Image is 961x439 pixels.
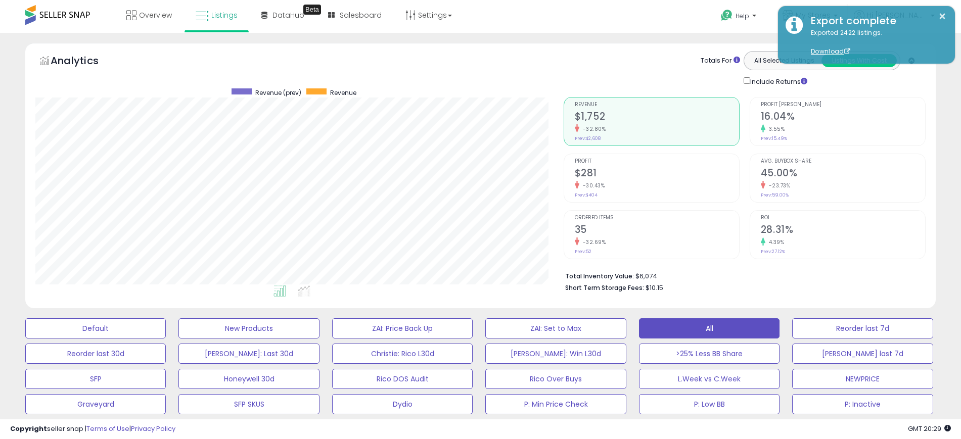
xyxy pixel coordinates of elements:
[178,394,319,414] button: SFP SKUS
[811,47,850,56] a: Download
[10,424,47,433] strong: Copyright
[178,344,319,364] button: [PERSON_NAME]: Last 30d
[575,102,739,108] span: Revenue
[908,424,951,433] span: 2025-10-7 20:29 GMT
[51,54,118,70] h5: Analytics
[332,344,473,364] button: Christie: Rico L30d
[720,9,733,22] i: Get Help
[575,111,739,124] h2: $1,752
[332,318,473,338] button: ZAI: Price Back Up
[340,10,382,20] span: Salesboard
[747,54,822,67] button: All Selected Listings
[332,369,473,389] button: Rico DOS Audit
[761,192,789,198] small: Prev: 59.00%
[178,318,319,338] button: New Products
[10,424,175,434] div: seller snap | |
[761,167,925,181] h2: 45.00%
[639,369,780,389] button: L.Week vs C.Week
[25,318,166,338] button: Default
[761,224,925,237] h2: 28.31%
[792,318,933,338] button: Reorder last 7d
[938,10,946,23] button: ×
[575,192,598,198] small: Prev: $404
[485,318,626,338] button: ZAI: Set to Max
[792,344,933,364] button: [PERSON_NAME] last 7d
[639,394,780,414] button: P: Low BB
[25,344,166,364] button: Reorder last 30d
[736,12,749,20] span: Help
[792,369,933,389] button: NEWPRICE
[765,125,785,133] small: 3.55%
[575,159,739,164] span: Profit
[761,135,787,141] small: Prev: 15.49%
[25,369,166,389] button: SFP
[803,28,947,57] div: Exported 2422 listings.
[211,10,238,20] span: Listings
[485,369,626,389] button: Rico Over Buys
[565,269,918,281] li: $6,074
[575,249,591,255] small: Prev: 52
[575,167,739,181] h2: $281
[579,125,606,133] small: -32.80%
[575,215,739,221] span: Ordered Items
[131,424,175,433] a: Privacy Policy
[565,272,634,280] b: Total Inventory Value:
[485,344,626,364] button: [PERSON_NAME]: Win L30d
[579,182,605,189] small: -30.43%
[565,283,644,292] b: Short Term Storage Fees:
[792,394,933,414] button: P: Inactive
[332,394,473,414] button: Dydio
[639,344,780,364] button: >25% Less BB Share
[713,2,766,33] a: Help
[701,56,740,66] div: Totals For
[303,5,321,15] div: Tooltip anchor
[86,424,129,433] a: Terms of Use
[761,159,925,164] span: Avg. Buybox Share
[761,249,785,255] small: Prev: 27.12%
[579,238,606,246] small: -32.69%
[330,88,356,97] span: Revenue
[639,318,780,338] button: All
[178,369,319,389] button: Honeywell 30d
[765,238,785,246] small: 4.39%
[485,394,626,414] button: P: Min Price Check
[255,88,301,97] span: Revenue (prev)
[139,10,172,20] span: Overview
[736,75,819,87] div: Include Returns
[646,283,663,292] span: $10.15
[761,111,925,124] h2: 16.04%
[765,182,791,189] small: -23.73%
[575,135,601,141] small: Prev: $2,608
[272,10,304,20] span: DataHub
[761,215,925,221] span: ROI
[575,224,739,237] h2: 35
[25,394,166,414] button: Graveyard
[761,102,925,108] span: Profit [PERSON_NAME]
[803,14,947,28] div: Export complete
